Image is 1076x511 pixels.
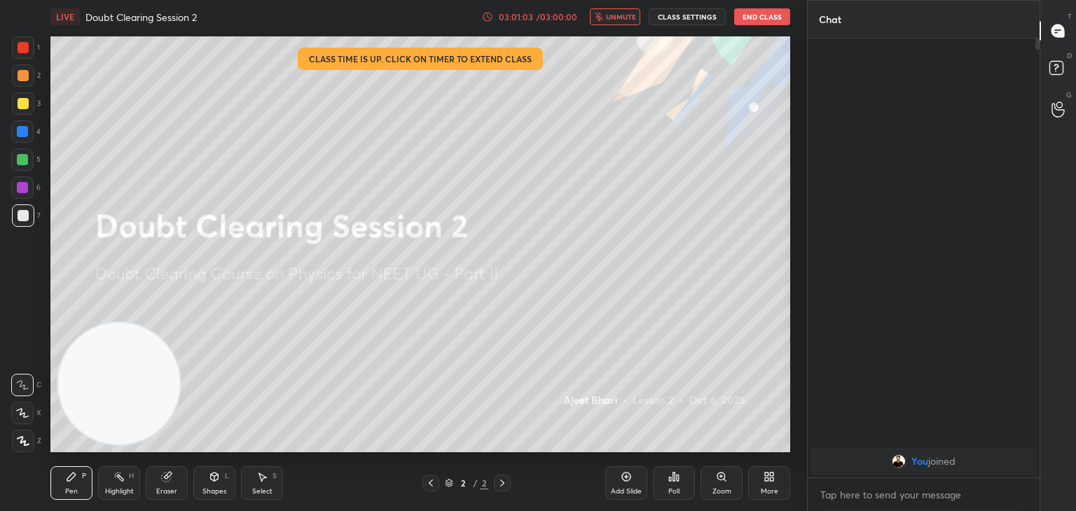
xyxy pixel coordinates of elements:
div: More [761,488,778,495]
div: Poll [668,488,680,495]
h4: Doubt Clearing Session 2 [85,10,197,24]
div: grid [808,444,1040,478]
div: 1 [12,36,40,59]
div: 2 [456,479,470,487]
span: joined [928,456,956,467]
div: 7 [12,204,41,227]
div: Shapes [202,488,226,495]
p: D [1067,50,1072,61]
div: Eraser [156,488,177,495]
div: Z [12,430,41,452]
div: LIVE [50,8,80,25]
div: H [129,472,134,479]
img: 09770f7dbfa9441c9c3e57e13e3293d5.jpg [892,454,906,468]
span: unmute [606,12,636,22]
button: unmute [590,8,640,25]
div: Pen [65,488,78,495]
div: Select [252,488,273,495]
div: Zoom [712,488,731,495]
div: / 03:00:00 [535,13,579,21]
div: 4 [11,120,41,143]
div: 2 [480,477,488,489]
div: P [82,472,86,479]
div: C [11,374,41,396]
div: 03:01:03 [496,13,535,21]
div: Highlight [105,488,134,495]
div: S [273,472,277,479]
button: End Class [734,8,790,25]
p: Chat [808,1,853,38]
p: T [1068,11,1072,22]
div: 2 [12,64,41,87]
div: 5 [11,148,41,171]
div: 6 [11,176,41,199]
div: Add Slide [611,488,642,495]
div: L [225,472,229,479]
div: / [473,479,477,487]
div: X [11,402,41,424]
span: You [911,456,928,467]
button: CLASS SETTINGS [649,8,726,25]
p: G [1066,90,1072,100]
div: 3 [12,92,41,115]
